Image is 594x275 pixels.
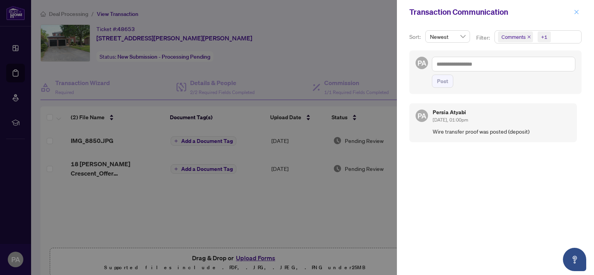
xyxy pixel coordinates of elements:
[418,57,426,68] span: PA
[409,33,422,41] p: Sort:
[418,110,426,121] span: PA
[527,35,531,39] span: close
[476,33,491,42] p: Filter:
[501,33,526,41] span: Comments
[433,117,468,123] span: [DATE], 01:00pm
[433,110,468,115] h5: Persia Atyabi
[498,31,533,42] span: Comments
[433,127,571,136] span: Wire transfer proof was posted (deposit)
[409,6,571,18] div: Transaction Communication
[432,75,453,88] button: Post
[541,33,547,41] div: +1
[563,248,586,271] button: Open asap
[574,9,579,15] span: close
[430,31,465,42] span: Newest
